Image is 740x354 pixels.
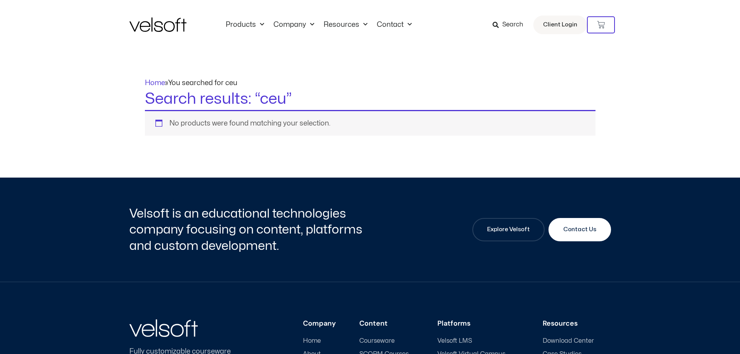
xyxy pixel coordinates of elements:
span: Download Center [543,337,594,345]
a: Velsoft LMS [437,337,519,345]
span: » [145,80,237,86]
nav: Menu [221,21,416,29]
span: You searched for ceu [168,80,237,86]
h3: Platforms [437,319,519,328]
h3: Content [359,319,414,328]
a: Home [145,80,165,86]
a: ContactMenu Toggle [372,21,416,29]
a: Explore Velsoft [472,218,545,241]
a: Courseware [359,337,414,345]
a: CompanyMenu Toggle [269,21,319,29]
h1: Search results: “ceu” [145,88,595,110]
a: ProductsMenu Toggle [221,21,269,29]
h3: Company [303,319,336,328]
span: Explore Velsoft [487,225,530,234]
a: Contact Us [548,218,611,241]
h2: Velsoft is an educational technologies company focusing on content, platforms and custom developm... [129,206,368,254]
a: Search [493,18,529,31]
a: Download Center [543,337,611,345]
span: Search [502,20,523,30]
div: No products were found matching your selection. [145,110,595,136]
span: Velsoft LMS [437,337,472,345]
a: Client Login [533,16,587,34]
span: Home [303,337,321,345]
span: Client Login [543,20,577,30]
img: Velsoft Training Materials [129,17,186,32]
span: Courseware [359,337,395,345]
h3: Resources [543,319,611,328]
a: ResourcesMenu Toggle [319,21,372,29]
a: Home [303,337,336,345]
span: Contact Us [563,225,596,234]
